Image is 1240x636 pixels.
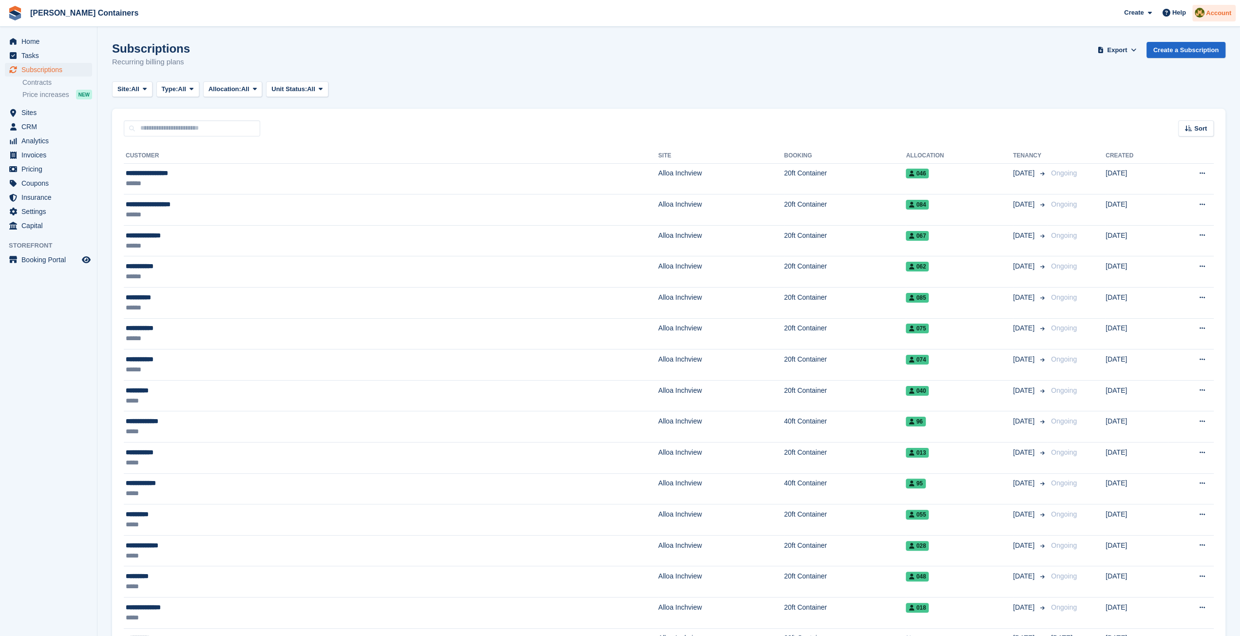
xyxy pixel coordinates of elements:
td: Alloa Inchview [658,504,784,536]
span: 96 [906,417,925,426]
td: 20ft Container [784,566,906,597]
td: [DATE] [1106,566,1168,597]
td: [DATE] [1106,256,1168,288]
span: Ongoing [1051,572,1077,580]
td: Alloa Inchview [658,225,784,256]
td: 20ft Container [784,597,906,629]
span: [DATE] [1013,540,1036,551]
td: [DATE] [1106,318,1168,349]
td: Alloa Inchview [658,163,784,194]
span: Settings [21,205,80,218]
td: Alloa Inchview [658,473,784,504]
span: [DATE] [1013,292,1036,303]
td: Alloa Inchview [658,566,784,597]
td: [DATE] [1106,380,1168,411]
span: Ongoing [1051,200,1077,208]
span: [DATE] [1013,261,1036,271]
span: Tasks [21,49,80,62]
span: Ongoing [1051,324,1077,332]
span: 028 [906,541,929,551]
td: [DATE] [1106,597,1168,629]
span: Booking Portal [21,253,80,267]
span: Ongoing [1051,386,1077,394]
td: 20ft Container [784,504,906,536]
td: 20ft Container [784,318,906,349]
td: 20ft Container [784,256,906,288]
td: Alloa Inchview [658,318,784,349]
td: 20ft Container [784,288,906,319]
a: menu [5,35,92,48]
a: menu [5,253,92,267]
span: Ongoing [1051,479,1077,487]
span: Ongoing [1051,417,1077,425]
a: menu [5,148,92,162]
span: Unit Status: [271,84,307,94]
a: Contracts [22,78,92,87]
span: Home [21,35,80,48]
span: Ongoing [1051,262,1077,270]
td: 20ft Container [784,163,906,194]
span: Export [1107,45,1127,55]
span: 018 [906,603,929,613]
a: menu [5,191,92,204]
span: Ongoing [1051,510,1077,518]
span: [DATE] [1013,354,1036,365]
a: menu [5,49,92,62]
span: [DATE] [1013,509,1036,520]
a: Price increases NEW [22,89,92,100]
td: Alloa Inchview [658,194,784,226]
td: Alloa Inchview [658,411,784,443]
td: [DATE] [1106,288,1168,319]
span: [DATE] [1013,168,1036,178]
span: Sort [1194,124,1207,134]
span: Account [1206,8,1231,18]
span: Ongoing [1051,603,1077,611]
span: Ongoing [1051,169,1077,177]
span: [DATE] [1013,323,1036,333]
span: [DATE] [1013,231,1036,241]
a: menu [5,205,92,218]
a: menu [5,63,92,77]
td: Alloa Inchview [658,597,784,629]
th: Created [1106,148,1168,164]
span: [DATE] [1013,416,1036,426]
td: 20ft Container [784,349,906,381]
button: Allocation: All [203,81,263,97]
span: Create [1124,8,1144,18]
span: CRM [21,120,80,134]
span: Invoices [21,148,80,162]
span: 084 [906,200,929,210]
td: 20ft Container [784,535,906,566]
th: Tenancy [1013,148,1047,164]
span: [DATE] [1013,602,1036,613]
span: Ongoing [1051,541,1077,549]
span: Help [1172,8,1186,18]
span: 062 [906,262,929,271]
th: Booking [784,148,906,164]
span: 048 [906,572,929,581]
span: Analytics [21,134,80,148]
td: Alloa Inchview [658,349,784,381]
span: Coupons [21,176,80,190]
span: Sites [21,106,80,119]
span: [DATE] [1013,199,1036,210]
td: [DATE] [1106,194,1168,226]
button: Export [1096,42,1139,58]
th: Site [658,148,784,164]
td: 40ft Container [784,473,906,504]
button: Type: All [156,81,199,97]
th: Allocation [906,148,1013,164]
td: Alloa Inchview [658,288,784,319]
button: Site: All [112,81,153,97]
th: Customer [124,148,658,164]
td: 20ft Container [784,443,906,474]
td: [DATE] [1106,473,1168,504]
span: 067 [906,231,929,241]
td: [DATE] [1106,535,1168,566]
span: [DATE] [1013,571,1036,581]
td: [DATE] [1106,225,1168,256]
span: 95 [906,479,925,488]
td: Alloa Inchview [658,380,784,411]
span: 040 [906,386,929,396]
img: stora-icon-8386f47178a22dfd0bd8f6a31ec36ba5ce8667c1dd55bd0f319d3a0aa187defe.svg [8,6,22,20]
